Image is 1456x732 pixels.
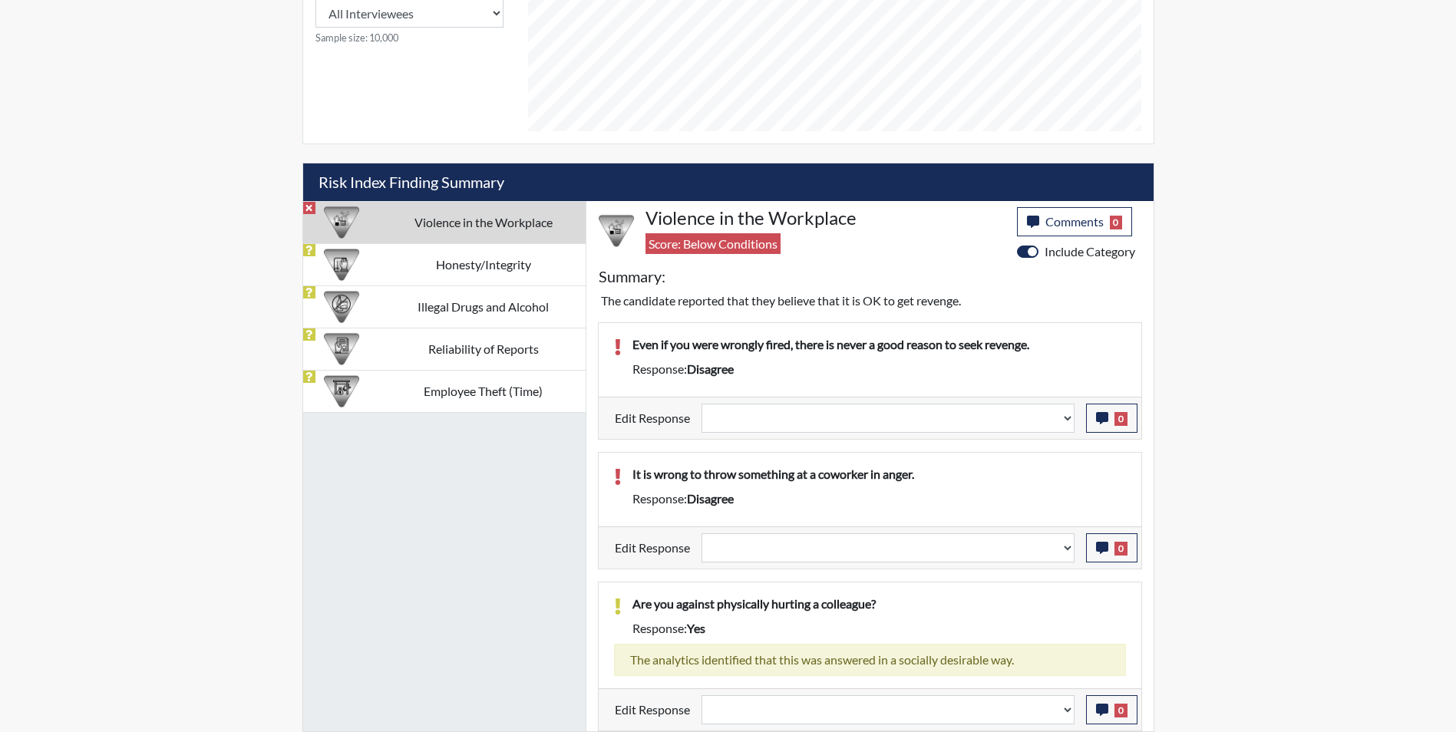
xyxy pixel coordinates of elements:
label: Edit Response [615,695,690,724]
span: disagree [687,361,734,376]
button: 0 [1086,404,1137,433]
p: Even if you were wrongly fired, there is never a good reason to seek revenge. [632,335,1126,354]
div: Update the test taker's response, the change might impact the score [690,533,1086,562]
span: yes [687,621,705,635]
p: The candidate reported that they believe that it is OK to get revenge. [601,292,1139,310]
td: Violence in the Workplace [381,201,585,243]
td: Illegal Drugs and Alcohol [381,285,585,328]
label: Include Category [1045,242,1135,261]
span: disagree [687,491,734,506]
img: CATEGORY%20ICON-26.eccbb84f.png [599,213,634,249]
small: Sample size: 10,000 [315,31,503,45]
h5: Summary: [599,267,665,285]
td: Employee Theft (Time) [381,370,585,412]
div: Response: [621,619,1137,638]
h4: Violence in the Workplace [645,207,1005,229]
div: The analytics identified that this was answered in a socially desirable way. [614,644,1126,676]
div: Update the test taker's response, the change might impact the score [690,695,1086,724]
td: Honesty/Integrity [381,243,585,285]
button: 0 [1086,533,1137,562]
img: CATEGORY%20ICON-26.eccbb84f.png [324,205,359,240]
div: Response: [621,490,1137,508]
img: CATEGORY%20ICON-11.a5f294f4.png [324,247,359,282]
span: 0 [1110,216,1123,229]
span: Score: Below Conditions [645,233,781,254]
button: Comments0 [1017,207,1133,236]
p: Are you against physically hurting a colleague? [632,595,1126,613]
span: 0 [1114,542,1127,556]
div: Update the test taker's response, the change might impact the score [690,404,1086,433]
h5: Risk Index Finding Summary [303,163,1154,201]
span: 0 [1114,704,1127,717]
td: Reliability of Reports [381,328,585,370]
span: Comments [1045,214,1104,229]
img: CATEGORY%20ICON-07.58b65e52.png [324,374,359,409]
img: CATEGORY%20ICON-20.4a32fe39.png [324,331,359,367]
button: 0 [1086,695,1137,724]
div: Response: [621,360,1137,378]
label: Edit Response [615,404,690,433]
span: 0 [1114,412,1127,426]
label: Edit Response [615,533,690,562]
img: CATEGORY%20ICON-12.0f6f1024.png [324,289,359,325]
p: It is wrong to throw something at a coworker in anger. [632,465,1126,483]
